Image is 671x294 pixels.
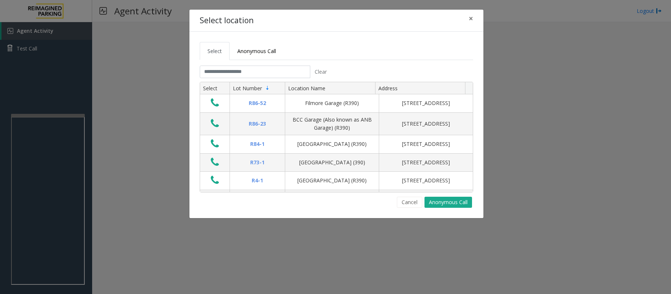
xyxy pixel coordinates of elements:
[233,85,262,92] span: Lot Number
[464,10,478,28] button: Close
[290,140,374,148] div: [GEOGRAPHIC_DATA] (R390)
[384,99,468,107] div: [STREET_ADDRESS]
[234,176,280,185] div: R4-1
[234,140,280,148] div: R84-1
[378,85,398,92] span: Address
[310,66,331,78] button: Clear
[200,15,254,27] h4: Select location
[265,85,270,91] span: Sortable
[200,42,473,60] ul: Tabs
[234,120,280,128] div: R86-23
[290,116,374,132] div: BCC Garage (Also known as ANB Garage) (R390)
[290,99,374,107] div: Filmore Garage (R390)
[288,85,325,92] span: Location Name
[384,120,468,128] div: [STREET_ADDRESS]
[234,158,280,167] div: R73-1
[424,197,472,208] button: Anonymous Call
[384,140,468,148] div: [STREET_ADDRESS]
[234,99,280,107] div: R86-52
[290,176,374,185] div: [GEOGRAPHIC_DATA] (R390)
[469,13,473,24] span: ×
[384,176,468,185] div: [STREET_ADDRESS]
[237,48,276,55] span: Anonymous Call
[384,158,468,167] div: [STREET_ADDRESS]
[207,48,222,55] span: Select
[200,82,230,95] th: Select
[290,158,374,167] div: [GEOGRAPHIC_DATA] (390)
[200,82,473,192] div: Data table
[397,197,422,208] button: Cancel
